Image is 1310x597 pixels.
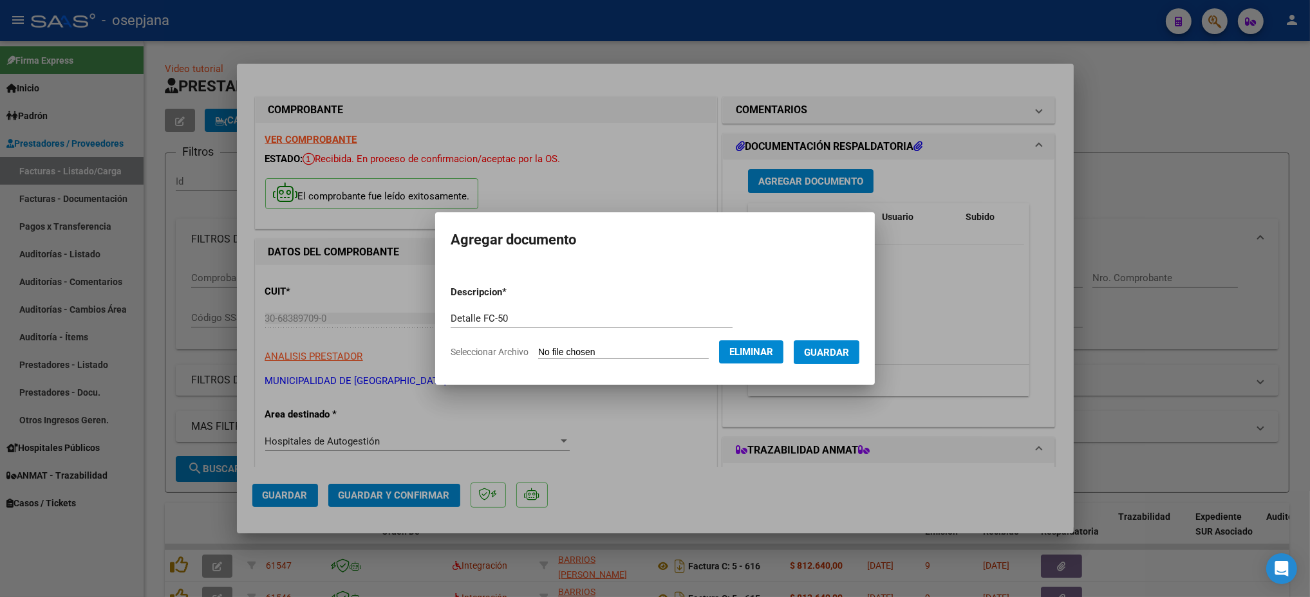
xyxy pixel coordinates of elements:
button: Eliminar [719,340,783,363]
button: Guardar [794,340,859,364]
span: Seleccionar Archivo [451,347,529,357]
h2: Agregar documento [451,228,859,252]
span: Guardar [804,347,849,358]
div: Open Intercom Messenger [1266,553,1297,584]
span: Eliminar [729,346,773,358]
p: Descripcion [451,285,574,300]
